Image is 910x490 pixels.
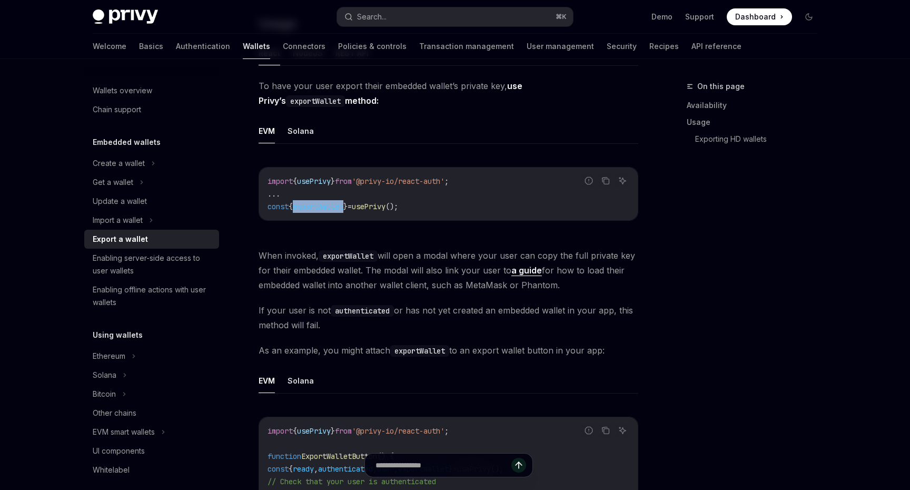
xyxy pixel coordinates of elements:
span: Dashboard [735,12,776,22]
span: '@privy-io/react-auth' [352,426,444,436]
span: from [335,426,352,436]
button: Copy the contents from the code block [599,424,612,437]
code: authenticated [331,305,394,317]
a: Welcome [93,34,126,59]
a: Export a wallet [84,230,219,249]
a: Wallets overview [84,81,219,100]
a: Policies & controls [338,34,407,59]
span: import [268,426,293,436]
span: (); [385,202,398,211]
div: Chain support [93,103,141,116]
a: Transaction management [419,34,514,59]
span: { [293,426,297,436]
h5: Using wallets [93,329,143,341]
span: usePrivy [352,202,385,211]
a: Wallets [243,34,270,59]
span: ... [268,189,280,199]
a: Chain support [84,100,219,119]
a: Enabling server-side access to user wallets [84,249,219,280]
a: Dashboard [727,8,792,25]
div: Ethereum [93,350,125,362]
a: Demo [651,12,672,22]
div: Other chains [93,407,136,419]
div: Create a wallet [93,157,145,170]
strong: use Privy’s method: [259,81,522,106]
button: Toggle dark mode [800,8,817,25]
span: } [331,426,335,436]
div: Whitelabel [93,464,130,476]
span: As an example, you might attach to an export wallet button in your app: [259,343,638,358]
div: Search... [357,11,387,23]
a: Whitelabel [84,460,219,479]
button: Search...⌘K [337,7,573,26]
button: Report incorrect code [582,174,596,188]
code: exportWallet [319,250,378,262]
button: EVM [259,119,275,143]
span: = [348,202,352,211]
div: Get a wallet [93,176,133,189]
a: Other chains [84,404,219,423]
a: Authentication [176,34,230,59]
button: Solana [288,119,314,143]
a: Support [685,12,714,22]
a: Usage [687,114,826,131]
div: Export a wallet [93,233,148,246]
div: Solana [93,369,116,381]
code: exportWallet [390,345,449,357]
div: Import a wallet [93,214,143,227]
button: Copy the contents from the code block [599,174,612,188]
div: Update a wallet [93,195,147,208]
button: Report incorrect code [582,424,596,437]
span: usePrivy [297,426,331,436]
a: API reference [691,34,741,59]
button: Send message [511,458,526,473]
a: Connectors [283,34,325,59]
a: Basics [139,34,163,59]
span: from [335,177,352,186]
a: Exporting HD wallets [695,131,826,148]
span: { [293,177,297,186]
a: UI components [84,442,219,460]
button: Solana [288,368,314,393]
span: On this page [697,80,745,93]
div: UI components [93,445,145,457]
img: dark logo [93,9,158,24]
h5: Embedded wallets [93,136,161,149]
span: const [268,202,289,211]
span: When invoked, will open a modal where your user can copy the full private key for their embedded ... [259,248,638,292]
a: Enabling offline actions with user wallets [84,280,219,312]
div: Enabling offline actions with user wallets [93,283,213,309]
button: EVM [259,368,275,393]
a: Recipes [649,34,679,59]
span: '@privy-io/react-auth' [352,177,444,186]
span: exportWallet [293,202,343,211]
span: If your user is not or has not yet created an embedded wallet in your app, this method will fail. [259,303,638,332]
div: EVM smart wallets [93,426,155,438]
code: exportWallet [286,95,345,107]
span: To have your user export their embedded wallet’s private key, [259,79,638,108]
span: usePrivy [297,177,331,186]
a: Security [607,34,637,59]
a: Availability [687,97,826,114]
a: a guide [511,265,542,276]
span: } [331,177,335,186]
a: User management [527,34,594,59]
span: ; [444,177,449,186]
span: ⌘ K [556,13,567,21]
a: Update a wallet [84,192,219,211]
div: Wallets overview [93,84,152,97]
span: import [268,177,293,186]
div: Bitcoin [93,388,116,400]
button: Ask AI [616,424,629,437]
span: } [343,202,348,211]
div: Enabling server-side access to user wallets [93,252,213,277]
button: Ask AI [616,174,629,188]
span: { [289,202,293,211]
span: ; [444,426,449,436]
